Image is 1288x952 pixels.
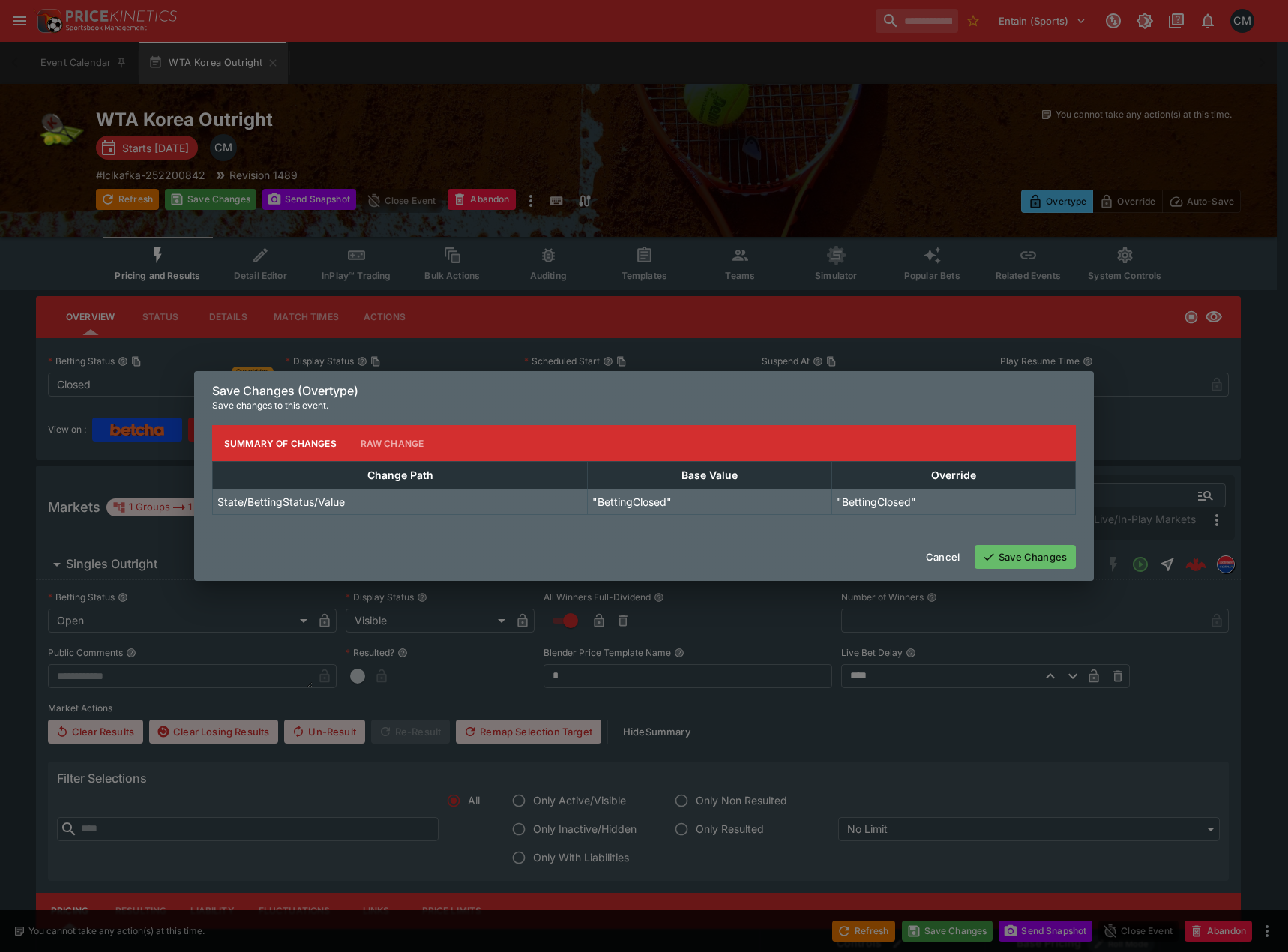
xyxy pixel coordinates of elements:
[917,545,969,569] button: Cancel
[217,494,345,510] p: State/BettingStatus/Value
[212,398,1076,413] p: Save changes to this event.
[975,545,1076,569] button: Save Changes
[831,489,1075,515] td: "BettingClosed"
[831,462,1075,489] th: Override
[588,462,831,489] th: Base Value
[213,462,588,489] th: Change Path
[212,383,1076,399] h6: Save Changes (Overtype)
[349,425,436,461] button: Raw Change
[212,425,349,461] button: Summary of Changes
[588,489,831,515] td: "BettingClosed"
